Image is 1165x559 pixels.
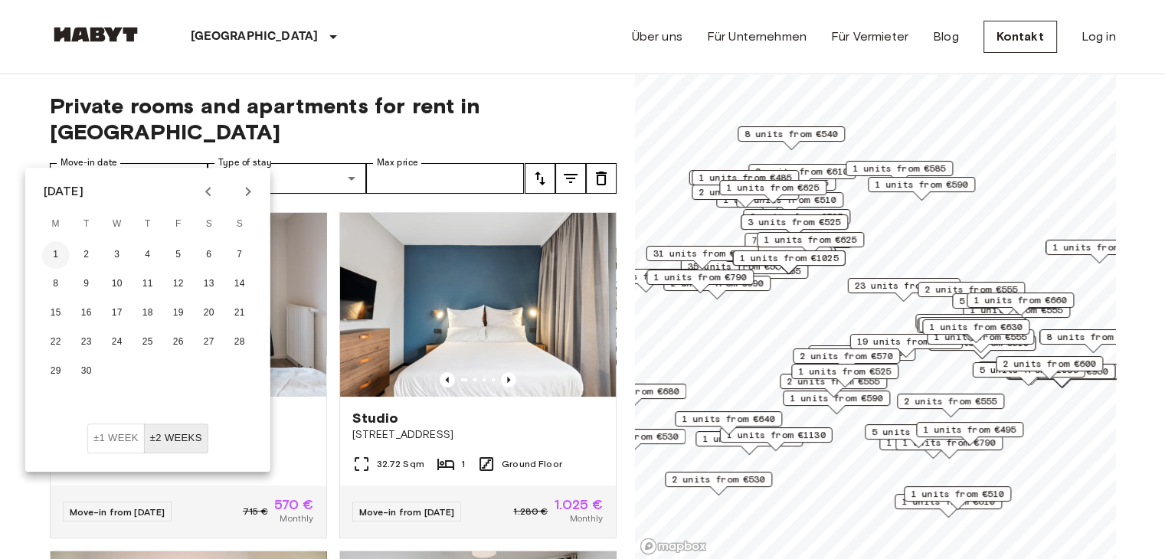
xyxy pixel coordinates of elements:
div: Map marker [744,233,852,257]
span: 3 units from €525 [748,215,841,229]
button: 1 [42,241,70,269]
button: 28 [226,329,254,356]
span: 1 units from €625 [764,233,857,247]
div: Map marker [689,170,801,194]
div: Map marker [897,394,1004,417]
button: 27 [195,329,223,356]
span: 7 units from €585 [751,234,845,247]
span: 570 € [274,498,314,512]
label: Move-in date [61,156,117,169]
div: Map marker [808,345,915,369]
span: Move-in from [DATE] [359,506,455,518]
div: Map marker [701,263,808,287]
button: 13 [195,270,223,298]
div: Map marker [719,180,826,204]
div: Map marker [757,232,864,256]
button: 30 [73,358,100,385]
button: 18 [134,299,162,327]
label: Max price [377,156,418,169]
button: 5 [165,241,192,269]
div: Map marker [732,250,845,274]
div: Map marker [1008,364,1115,387]
span: 5 units from €1085 [979,363,1078,377]
a: Log in [1082,28,1116,46]
span: 2 units from €570 [800,349,893,363]
span: 8 units from €540 [744,127,838,141]
div: Map marker [918,317,1026,341]
div: Map marker [927,329,1034,353]
div: [DATE] [44,182,83,201]
span: 1 units from €625 [726,181,820,195]
span: 1 units from €680 [586,384,679,398]
span: Monthly [569,512,603,525]
div: Move In Flexibility [87,423,208,453]
span: 1 units from €570 [702,432,796,446]
div: Map marker [868,177,975,201]
button: 11 [134,270,162,298]
label: Type of stay [218,156,272,169]
span: 19 units from €575 [856,335,955,348]
span: Sunday [226,209,254,240]
div: Map marker [865,424,972,448]
button: 20 [195,299,223,327]
button: 10 [103,270,131,298]
div: Map marker [904,486,1011,510]
span: 2 units from €555 [904,394,997,408]
span: 32.72 Sqm [377,457,424,471]
span: 2 units from €530 [672,472,765,486]
span: 1 units from €630 [929,320,1023,334]
div: Map marker [741,214,848,238]
a: Für Unternehmen [707,28,807,46]
span: 23 units from €530 [854,279,953,293]
button: 17 [103,299,131,327]
div: Map marker [663,276,771,299]
button: 4 [134,241,162,269]
button: tune [555,163,586,194]
span: 1 units from €495 [923,423,1016,436]
span: Saturday [195,209,223,240]
span: 3 units from €605 [815,346,908,360]
span: Private rooms and apartments for rent in [GEOGRAPHIC_DATA] [50,93,617,145]
span: Monday [42,209,70,240]
span: Ground Floor [502,457,562,471]
span: 1 units from €485 [699,171,792,185]
span: Studio [352,409,399,427]
span: 1 units from €590 [875,178,968,191]
span: 4 units from €530 [585,430,679,443]
button: 2 [73,241,100,269]
span: 1 units from €980 [1052,240,1146,254]
div: Map marker [738,126,845,150]
button: 9 [73,270,100,298]
a: Marketing picture of unit DE-01-481-006-01Previous imagePrevious imageStudio[STREET_ADDRESS]32.72... [339,212,617,538]
span: Tuesday [73,209,100,240]
div: Map marker [646,270,754,293]
div: Map marker [743,209,850,233]
div: Map marker [695,431,803,455]
div: Map marker [1046,240,1153,263]
div: Map marker [928,335,1036,359]
span: Wednesday [103,209,131,240]
span: 2 units from €690 [670,276,764,290]
div: Map marker [922,319,1029,343]
div: Map marker [916,422,1023,446]
span: 1.025 € [554,498,603,512]
span: 1 units from €610 [902,495,995,508]
span: Friday [165,209,192,240]
div: Map marker [1039,329,1147,353]
div: Map marker [849,334,962,358]
span: 2 units from €610 [755,165,849,178]
button: Next month [235,178,261,204]
span: 1 units from €1130 [726,428,825,442]
div: Map marker [996,356,1103,380]
a: Über uns [632,28,682,46]
a: Mapbox logo [640,538,707,555]
span: 5 units from €590 [872,425,965,439]
button: 8 [42,270,70,298]
button: 14 [226,270,254,298]
button: 15 [42,299,70,327]
div: Map marker [917,318,1024,342]
div: Map marker [665,472,772,495]
span: 3 units from €525 [750,210,843,224]
button: 22 [42,329,70,356]
span: 8 units from €570 [1046,330,1140,344]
